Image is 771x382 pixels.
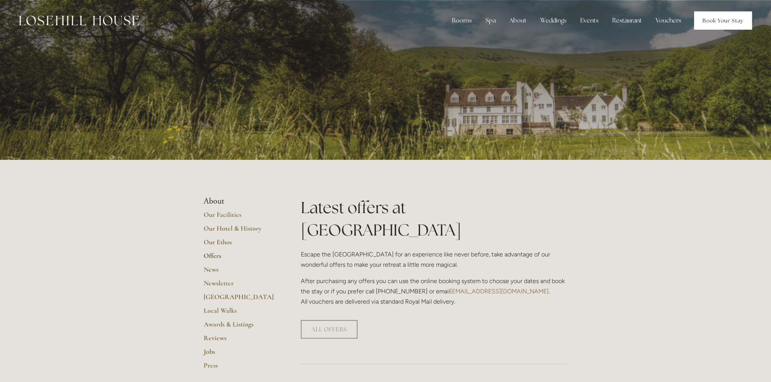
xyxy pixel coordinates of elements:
[204,196,276,206] li: About
[204,224,276,238] a: Our Hotel & History
[650,13,687,28] a: Vouchers
[19,16,139,25] img: Losehill House
[301,276,568,307] p: After purchasing any offers you can use the online booking system to choose your dates and book t...
[574,13,605,28] div: Events
[204,320,276,334] a: Awards & Listings
[503,13,533,28] div: About
[479,13,502,28] div: Spa
[204,238,276,251] a: Our Ethos
[204,293,276,306] a: [GEOGRAPHIC_DATA]
[534,13,573,28] div: Weddings
[694,11,752,30] a: Book Your Stay
[204,361,276,375] a: Press
[301,196,568,241] h1: Latest offers at [GEOGRAPHIC_DATA]
[204,306,276,320] a: Local Walks
[204,334,276,347] a: Reviews
[204,210,276,224] a: Our Facilities
[204,265,276,279] a: News
[204,347,276,361] a: Jobs
[450,288,549,295] a: [EMAIL_ADDRESS][DOMAIN_NAME]
[446,13,478,28] div: Rooms
[204,251,276,265] a: Offers
[301,249,568,270] p: Escape the [GEOGRAPHIC_DATA] for an experience like never before, take advantage of our wonderful...
[204,279,276,293] a: Newsletter
[606,13,648,28] div: Restaurant
[301,320,358,339] a: ALL OFFERS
